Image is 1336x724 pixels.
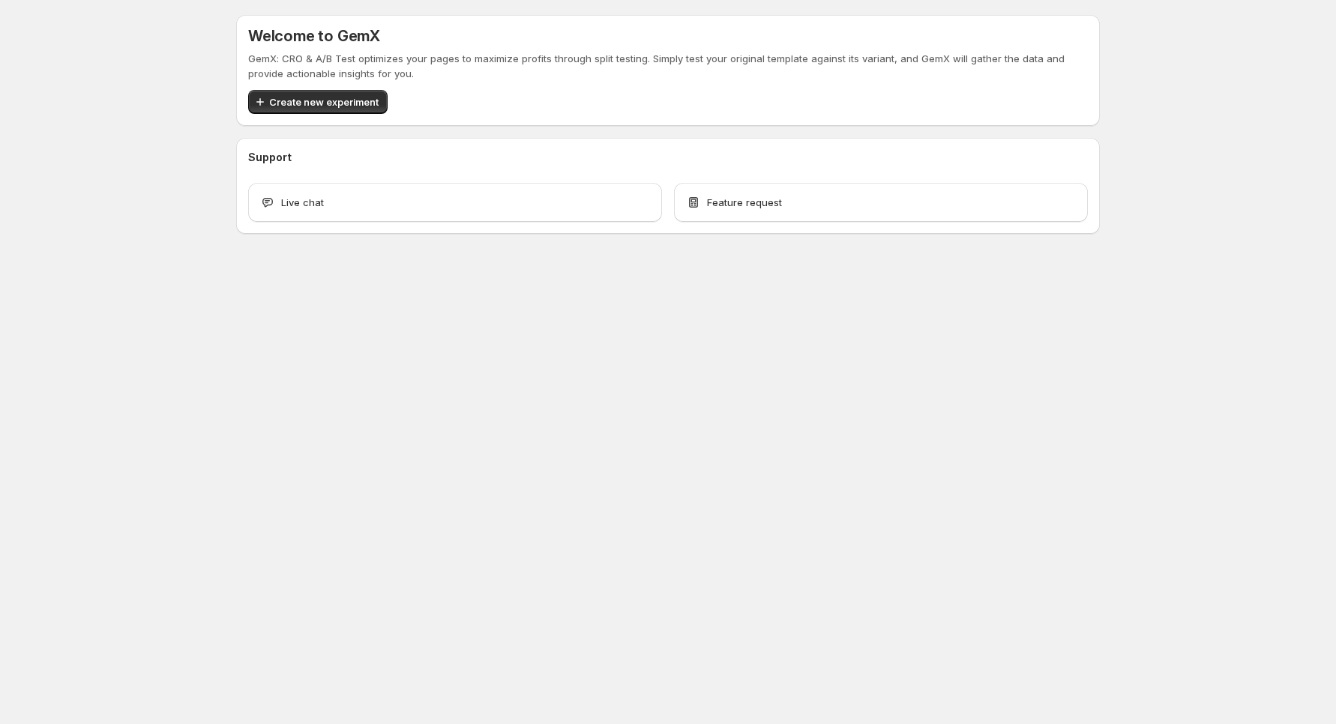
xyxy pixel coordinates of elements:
[281,195,324,210] span: Live chat
[248,150,292,165] h3: Support
[248,27,380,45] h5: Welcome to GemX
[269,94,379,109] span: Create new experiment
[707,195,782,210] span: Feature request
[248,51,1088,81] p: GemX: CRO & A/B Test optimizes your pages to maximize profits through split testing. Simply test ...
[248,90,388,114] button: Create new experiment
